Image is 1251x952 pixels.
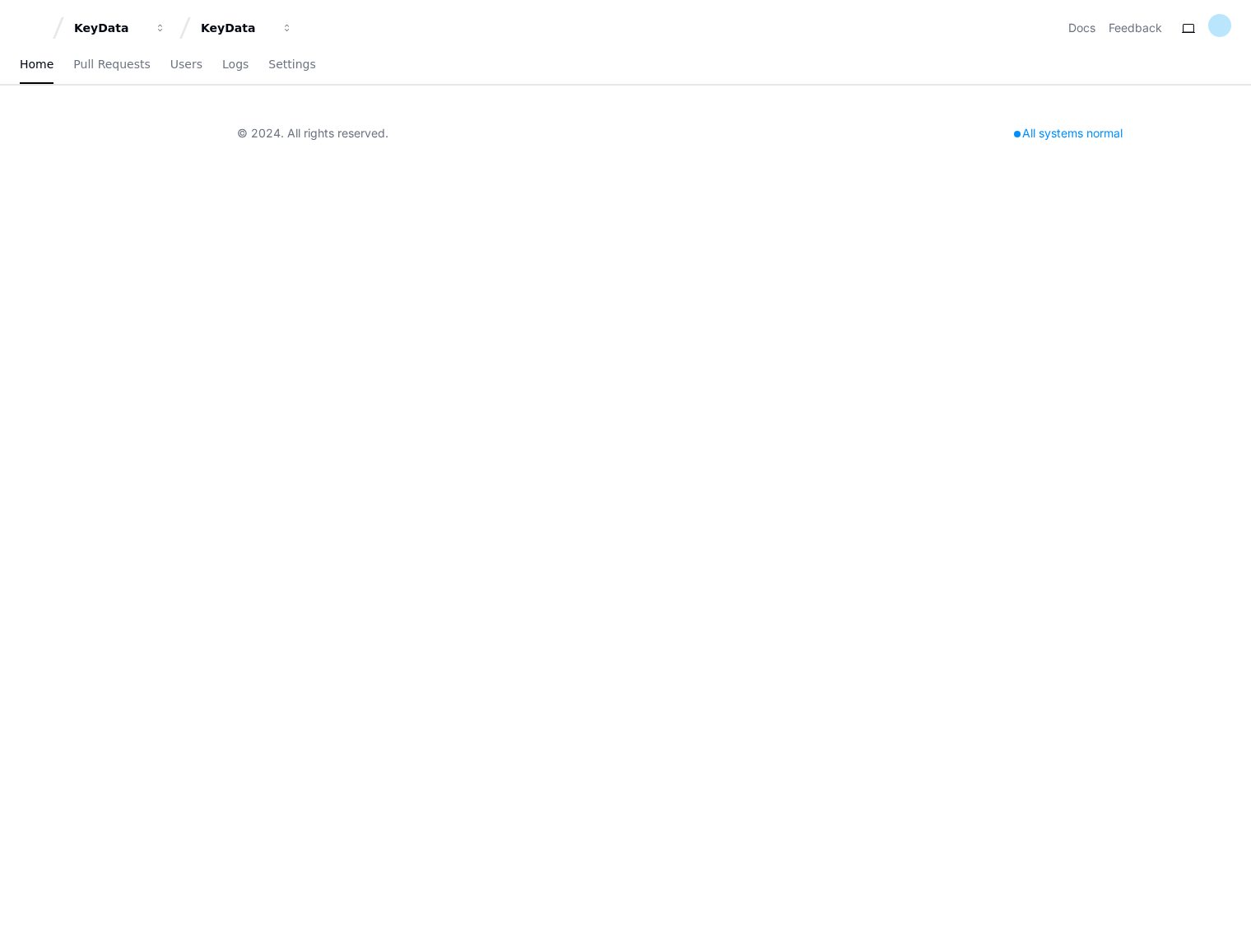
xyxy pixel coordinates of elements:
a: Settings [268,46,315,84]
div: All systems normal [1004,122,1132,145]
span: Pull Requests [73,59,150,69]
div: KeyData [74,20,145,36]
a: Home [20,46,53,84]
span: Settings [268,59,315,69]
div: KeyData [201,20,272,36]
span: Users [170,59,202,69]
span: Home [20,59,53,69]
button: Feedback [1109,20,1162,36]
span: Logs [222,59,249,69]
a: Logs [222,46,249,84]
a: Users [170,46,202,84]
button: KeyData [194,13,300,43]
a: Docs [1068,20,1095,36]
div: © 2024. All rights reserved. [237,125,388,142]
a: Pull Requests [73,46,150,84]
button: KeyData [67,13,173,43]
